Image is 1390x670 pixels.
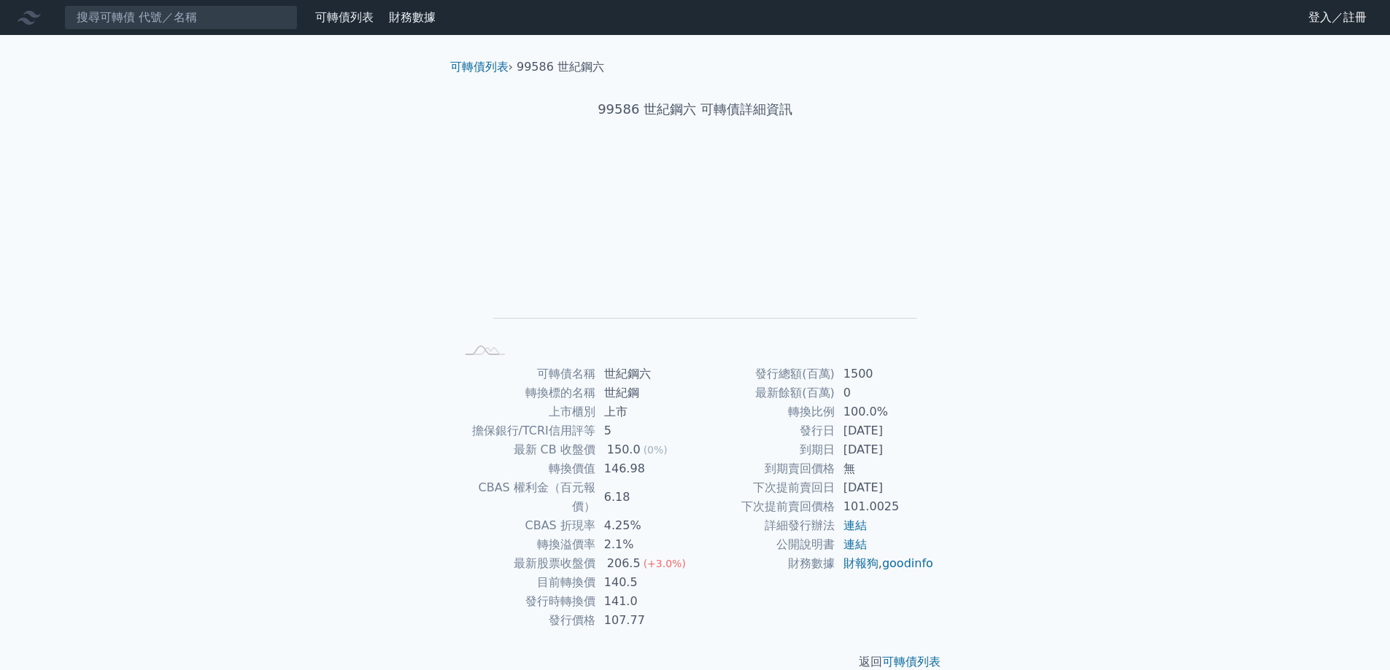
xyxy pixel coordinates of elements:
span: (+3.0%) [644,558,686,569]
td: 發行時轉換價 [456,592,595,611]
input: 搜尋可轉債 代號／名稱 [64,5,298,30]
td: 轉換價值 [456,459,595,478]
td: 下次提前賣回價格 [695,497,835,516]
td: 發行價格 [456,611,595,630]
td: , [835,554,935,573]
td: 4.25% [595,516,695,535]
td: 無 [835,459,935,478]
td: 最新 CB 收盤價 [456,440,595,459]
a: 登入／註冊 [1297,6,1378,29]
a: 可轉債列表 [882,655,941,669]
a: 財報狗 [843,556,879,570]
td: 發行總額(百萬) [695,365,835,383]
td: 世紀鋼六 [595,365,695,383]
td: 到期賣回價格 [695,459,835,478]
td: 101.0025 [835,497,935,516]
td: 詳細發行辦法 [695,516,835,535]
a: 可轉債列表 [450,60,509,74]
td: 到期日 [695,440,835,459]
td: 上市 [595,402,695,421]
td: [DATE] [835,421,935,440]
td: 1500 [835,365,935,383]
td: 最新餘額(百萬) [695,383,835,402]
g: Chart [479,165,917,340]
td: [DATE] [835,478,935,497]
td: 財務數據 [695,554,835,573]
span: (0%) [644,444,668,456]
td: 轉換溢價率 [456,535,595,554]
td: 上市櫃別 [456,402,595,421]
td: 擔保銀行/TCRI信用評等 [456,421,595,440]
td: 0 [835,383,935,402]
a: 可轉債列表 [315,10,374,24]
td: 最新股票收盤價 [456,554,595,573]
td: 轉換標的名稱 [456,383,595,402]
td: 下次提前賣回日 [695,478,835,497]
iframe: Chat Widget [1317,600,1390,670]
td: 公開說明書 [695,535,835,554]
td: CBAS 權利金（百元報價） [456,478,595,516]
td: 141.0 [595,592,695,611]
td: [DATE] [835,440,935,459]
div: 150.0 [604,440,644,459]
a: 連結 [843,537,867,551]
a: goodinfo [882,556,933,570]
td: 2.1% [595,535,695,554]
a: 連結 [843,518,867,532]
a: 財務數據 [389,10,436,24]
td: 107.77 [595,611,695,630]
td: 140.5 [595,573,695,592]
li: › [450,58,513,76]
td: 目前轉換價 [456,573,595,592]
td: 6.18 [595,478,695,516]
li: 99586 世紀鋼六 [517,58,604,76]
td: 5 [595,421,695,440]
div: 聊天小工具 [1317,600,1390,670]
td: 轉換比例 [695,402,835,421]
h1: 99586 世紀鋼六 可轉債詳細資訊 [439,99,952,120]
td: 146.98 [595,459,695,478]
td: 發行日 [695,421,835,440]
td: 世紀鋼 [595,383,695,402]
td: 可轉債名稱 [456,365,595,383]
td: 100.0% [835,402,935,421]
td: CBAS 折現率 [456,516,595,535]
div: 206.5 [604,554,644,573]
